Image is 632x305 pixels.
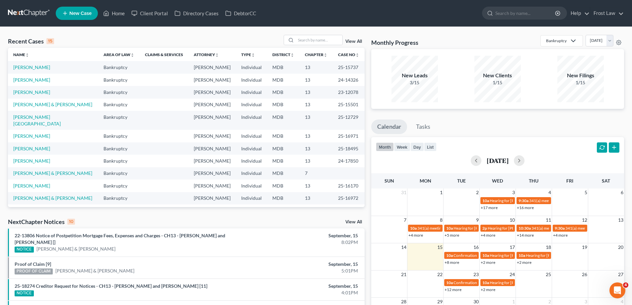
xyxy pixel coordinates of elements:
[446,226,453,231] span: 10a
[300,180,333,192] td: 13
[248,232,358,239] div: September, 15
[15,268,53,274] div: PROOF OF CLAIM
[531,226,596,231] span: 341(a) meeting for [PERSON_NAME]
[98,99,140,111] td: Bankruptcy
[98,74,140,86] td: Bankruptcy
[98,167,140,180] td: Bankruptcy
[248,261,358,267] div: September, 15
[482,198,489,203] span: 10a
[98,180,140,192] td: Bankruptcy
[482,280,489,285] span: 10a
[300,167,333,180] td: 7
[490,280,541,285] span: Hearing for [PERSON_NAME]
[333,86,365,98] td: 23-12078
[333,142,365,155] td: 25-18495
[13,89,50,95] a: [PERSON_NAME]
[98,192,140,204] td: Bankruptcy
[545,270,552,278] span: 25
[487,157,509,164] h2: [DATE]
[446,253,453,258] span: 10a
[272,52,294,57] a: Districtunfold_more
[617,216,624,224] span: 13
[128,7,171,19] a: Client Portal
[188,61,236,73] td: [PERSON_NAME]
[474,72,521,79] div: New Clients
[355,53,359,57] i: unfold_more
[100,7,128,19] a: Home
[236,204,267,217] td: Individual
[454,280,529,285] span: Confirmation hearing for [PERSON_NAME]
[567,7,590,19] a: Help
[482,226,487,231] span: 2p
[481,233,495,238] a: +4 more
[305,52,327,57] a: Chapterunfold_more
[188,180,236,192] td: [PERSON_NAME]
[300,111,333,130] td: 13
[300,74,333,86] td: 13
[439,216,443,224] span: 8
[98,142,140,155] td: Bankruptcy
[475,189,479,196] span: 2
[473,243,479,251] span: 16
[620,189,624,196] span: 6
[13,114,61,126] a: [PERSON_NAME][GEOGRAPHIC_DATA]
[526,253,578,258] span: Hearing for [PERSON_NAME]
[13,146,50,151] a: [PERSON_NAME]
[300,155,333,167] td: 13
[215,53,219,57] i: unfold_more
[323,53,327,57] i: unfold_more
[439,189,443,196] span: 1
[15,247,34,253] div: NOTICE
[188,86,236,98] td: [PERSON_NAME]
[581,270,588,278] span: 26
[248,289,358,296] div: 4:01PM
[236,61,267,73] td: Individual
[488,226,539,231] span: Hearing for [PERSON_NAME]
[267,61,300,73] td: MDB
[13,64,50,70] a: [PERSON_NAME]
[188,111,236,130] td: [PERSON_NAME]
[481,205,498,210] a: +17 more
[188,74,236,86] td: [PERSON_NAME]
[333,192,365,204] td: 25-16972
[333,74,365,86] td: 24-14326
[391,79,438,86] div: 3/15
[602,178,610,184] span: Sat
[67,219,75,225] div: 10
[446,280,453,285] span: 10a
[408,233,423,238] a: +4 more
[410,226,417,231] span: 10a
[454,226,505,231] span: Hearing for [PERSON_NAME]
[509,216,516,224] span: 10
[445,260,459,265] a: +8 more
[509,270,516,278] span: 24
[565,226,629,231] span: 341(a) meeting for [PERSON_NAME]
[300,142,333,155] td: 13
[248,283,358,289] div: September, 15
[267,111,300,130] td: MDB
[8,218,75,226] div: NextChapter Notices
[300,99,333,111] td: 13
[36,246,115,252] a: [PERSON_NAME] & [PERSON_NAME]
[130,53,134,57] i: unfold_more
[296,35,342,45] input: Search by name...
[417,226,481,231] span: 341(a) meeting for [PERSON_NAME]
[519,198,528,203] span: 9:30a
[236,155,267,167] td: Individual
[13,158,50,164] a: [PERSON_NAME]
[333,61,365,73] td: 25-15737
[481,260,495,265] a: +2 more
[98,204,140,217] td: Bankruptcy
[609,282,625,298] iframe: Intercom live chat
[98,130,140,142] td: Bankruptcy
[557,72,604,79] div: New Filings
[267,99,300,111] td: MDB
[300,61,333,73] td: 13
[267,167,300,180] td: MDB
[545,216,552,224] span: 11
[188,167,236,180] td: [PERSON_NAME]
[512,189,516,196] span: 3
[617,243,624,251] span: 20
[410,119,436,134] a: Tasks
[236,130,267,142] td: Individual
